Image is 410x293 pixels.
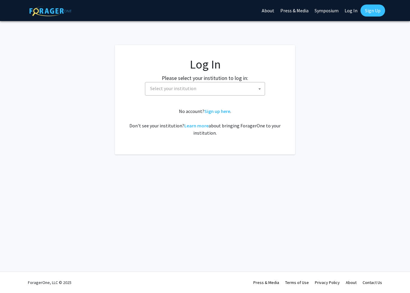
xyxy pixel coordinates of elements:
[184,123,209,129] a: Learn more about bringing ForagerOne to your institution
[28,272,71,293] div: ForagerOne, LLC © 2025
[162,74,248,82] label: Please select your institution to log in:
[29,6,71,16] img: ForagerOne Logo
[127,108,283,136] div: No account? . Don't see your institution? about bringing ForagerOne to your institution.
[204,108,230,114] a: Sign up here
[360,5,385,17] a: Sign Up
[148,82,265,95] span: Select your institution
[285,280,309,285] a: Terms of Use
[127,57,283,72] h1: Log In
[315,280,340,285] a: Privacy Policy
[253,280,279,285] a: Press & Media
[363,280,382,285] a: Contact Us
[346,280,357,285] a: About
[145,82,265,96] span: Select your institution
[150,85,196,91] span: Select your institution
